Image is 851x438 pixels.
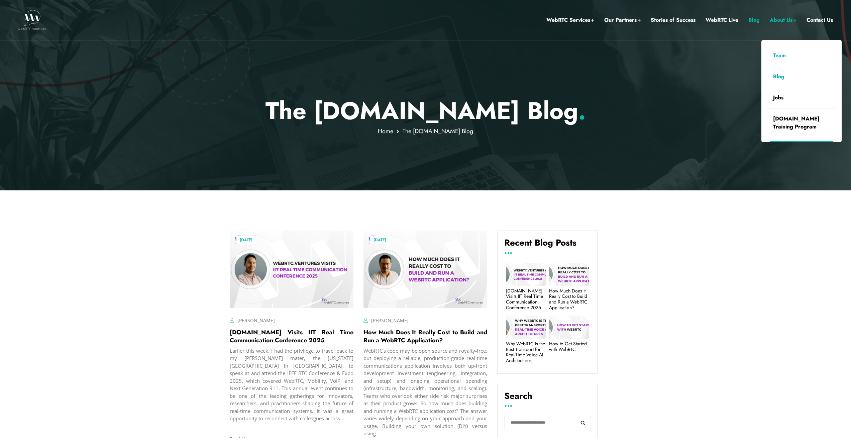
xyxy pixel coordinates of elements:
[549,288,589,311] a: How Much Does It Really Cost to Build and Run a WebRTC Application?
[363,347,487,437] div: WebRTC’s code may be open source and royalty-free, but deploying a reliable, production-grade rea...
[363,328,487,345] a: How Much Does It Really Cost to Build and Run a WebRTC Application?
[706,16,738,24] a: WebRTC Live
[237,317,275,324] a: [PERSON_NAME]
[230,231,353,308] img: image
[651,16,696,24] a: Stories of Success
[371,317,409,324] a: [PERSON_NAME]
[549,341,589,352] a: How to Get Started with WebRTC
[18,10,46,30] img: WebRTC.ventures
[504,238,591,253] h4: Recent Blog Posts
[370,236,390,244] a: [DATE]
[506,341,546,363] a: Why WebRTC Is the Best Transport for Real-Time Voice AI Architectures
[766,87,837,108] a: Jobs
[604,16,641,24] a: Our Partners
[363,231,487,308] img: image
[807,16,833,24] a: Contact Us
[403,127,473,136] span: The [DOMAIN_NAME] Blog
[230,96,621,125] h1: The [DOMAIN_NAME] Blog
[770,16,796,24] a: About Us
[575,414,591,431] button: Search
[378,127,393,136] a: Home
[766,45,837,66] a: Team
[578,93,586,128] span: .
[504,391,591,406] label: Search
[766,108,837,137] a: [DOMAIN_NAME] Training Program
[230,328,353,345] a: [DOMAIN_NAME] Visits IIT Real Time Communication Conference 2025
[230,347,353,422] div: Earlier this week, I had the privilege to travel back to my [PERSON_NAME] mater, the [US_STATE][G...
[546,16,594,24] a: WebRTC Services
[506,288,546,311] a: [DOMAIN_NAME] Visits IIT Real Time Communication Conference 2025
[748,16,760,24] a: Blog
[766,66,837,87] a: Blog
[236,236,256,244] a: [DATE]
